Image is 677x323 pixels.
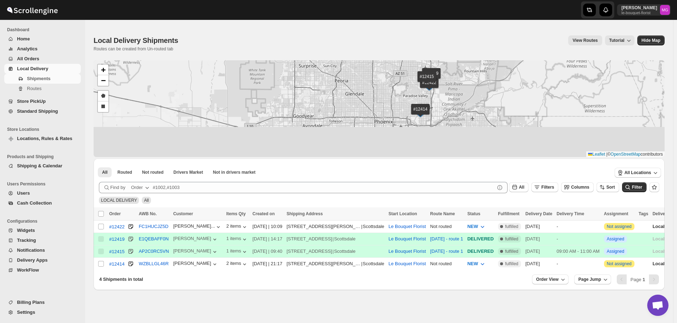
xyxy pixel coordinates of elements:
button: Sort [597,182,619,192]
button: Page Jump [574,274,611,284]
button: Order [127,182,155,193]
div: [DATE] | 09:40 [252,248,282,255]
span: Shipping Address [286,211,323,216]
button: Shipments [4,74,81,84]
span: Billing Plans [17,300,45,305]
div: [DATE] [525,248,552,255]
div: | [286,235,384,243]
button: WZBLLGL46R [139,261,169,266]
span: All [102,169,107,175]
div: Order [131,184,143,191]
span: Settings [17,310,35,315]
button: Home [4,34,81,44]
button: Filters [531,182,558,192]
button: view route [568,35,602,45]
button: Le Bouquet Florist [388,224,426,229]
div: [DATE] | 14:17 [252,235,282,243]
div: #12419 [109,236,124,242]
img: Marker [426,74,437,82]
button: Tracking [4,235,81,245]
span: Delivery Time [556,211,584,216]
span: All Locations [625,170,651,176]
img: ScrollEngine [6,1,59,19]
span: − [101,76,106,85]
div: - [556,223,599,230]
button: E1QEBAFF0N [139,236,169,241]
button: Assigned [607,249,624,254]
span: Cash Collection [17,200,52,206]
span: NEW [467,224,478,229]
div: - [556,260,599,267]
span: Order View [536,277,559,282]
div: - [556,235,599,243]
div: Scottsdale [334,248,356,255]
button: AP2C0RC5VN [139,249,169,254]
button: All [509,182,528,192]
div: © contributors [586,151,665,157]
span: 4 Shipments in total [99,277,143,282]
div: 09:00 AM - 11:00 AM [556,248,599,255]
button: 2 items [226,223,248,230]
button: Settings [4,307,81,317]
span: All [144,198,149,203]
div: | [286,248,384,255]
div: [STREET_ADDRESS][PERSON_NAME] [286,223,361,230]
span: All Orders [17,56,39,61]
div: Scottsdale [363,260,384,267]
div: DELIVERED [467,235,493,243]
div: [DATE] [525,260,552,267]
button: All Orders [4,54,81,64]
button: [PERSON_NAME]... [173,223,222,230]
span: Start Location [388,211,417,216]
span: Filter [632,185,642,190]
div: [DATE] | 10:09 [252,223,282,230]
button: #12422 [109,223,124,230]
span: Routed [117,169,132,175]
button: All [98,167,112,177]
span: Routes [27,86,41,91]
a: Draw a rectangle [98,101,108,112]
span: Local Delivery Shipments [94,37,178,44]
a: Draw a polygon [98,91,108,101]
span: Status [467,211,480,216]
button: [PERSON_NAME] [173,236,218,243]
div: 2 items [226,261,248,268]
span: Melody Gluth [660,5,670,15]
button: Order View [532,274,569,284]
div: | [286,223,384,230]
span: NEW [467,261,478,266]
span: Tags [639,211,648,216]
button: NEW [463,258,490,269]
button: Filter [622,182,647,192]
a: Open chat [647,295,668,316]
span: Page [631,277,645,282]
button: Un-claimable [209,167,260,177]
span: + [101,65,106,74]
button: Map action label [637,35,665,45]
span: Delivery Apps [17,257,47,263]
span: Delivery Date [525,211,552,216]
div: [DATE] [525,235,552,243]
span: fulfilled [505,261,518,267]
button: FC1HUCJZ5D [139,224,168,229]
button: 1 items [226,236,248,243]
span: Dashboard [7,27,82,33]
b: 1 [643,277,645,282]
button: Routed [113,167,136,177]
button: Not assigned [607,261,632,266]
button: Assigned [607,236,624,241]
span: Shipments [27,76,50,81]
div: DELIVERED [467,248,493,255]
span: Analytics [17,46,38,51]
span: Find by [110,184,125,191]
button: [PERSON_NAME] [173,261,218,268]
a: OpenStreetMap [611,152,641,157]
button: Le Bouquet Florist [388,236,426,241]
span: Shipping & Calendar [17,163,62,168]
div: [PERSON_NAME] [173,248,218,255]
span: Store PickUp [17,99,46,104]
button: #12415 [109,248,124,255]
